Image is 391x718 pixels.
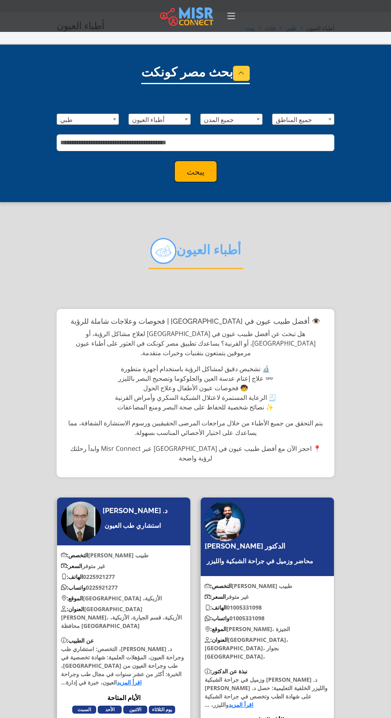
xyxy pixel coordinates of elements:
[117,403,274,411] font: ✨ نصائح شخصية للحفاظ على صحة البصر ومنع المضاعفات
[210,636,228,643] font: العنوان:
[205,542,287,551] a: الدكتور [PERSON_NAME]
[201,114,262,125] span: جميع المدن
[129,114,190,125] span: أطباء العيون
[276,115,312,124] font: جميع المناطق
[83,594,162,602] font: الأزبكية، [GEOGRAPHIC_DATA]
[229,614,265,622] font: 01005331098
[205,556,315,566] a: محاضر وزميل في جراحة الشبكية والليزر
[226,593,249,600] font: غير متوفر
[152,706,172,713] font: يوم الثلاثاء
[57,114,119,125] span: طبي
[67,605,84,613] font: العنوان:
[273,114,334,125] span: جميع المناطق
[105,521,161,530] font: استشاري طب العيون
[61,502,101,541] img: د. مصطفى عز الدين
[210,667,247,675] font: نبذة عن الدكتور:
[77,706,91,713] font: السبت
[205,676,328,708] font: د. [PERSON_NAME] وزميل في جراحة الشبكية والليزر الخلفية التعليمية: حصل د. [PERSON_NAME] على شهادة...
[129,706,141,713] font: الاثنين
[227,604,262,611] font: 01005331098
[121,364,270,373] font: 🔬 تشخيص دقيق لمشاكل الرؤية باستخدام أجهزة متطورة
[205,542,285,550] font: الدكتور [PERSON_NAME]
[71,317,320,325] font: 👁️ أفضل طبيب عيون في [GEOGRAPHIC_DATA] | فحوصات وعلاجات شاملة للرؤية
[210,582,232,590] font: التخصص:
[210,625,227,633] font: الموقع:
[103,521,170,530] a: استشاري طب العيون
[205,502,245,541] img: الدكتور محمد حسين
[103,506,168,515] font: د. [PERSON_NAME]
[205,636,288,660] font: [GEOGRAPHIC_DATA]، [GEOGRAPHIC_DATA]، بجوار [GEOGRAPHIC_DATA]،
[115,393,276,402] font: 🧾 الرعاية المستمرة لاعتلال الشبكية السكري وأمراض القرنية
[67,584,86,591] font: واتساب:
[67,551,88,559] font: التخصص:
[68,419,323,437] font: يتم التحقق من جميع الأطباء من خلال مراجعات المرضى الحقيقيين ورسوم الاستشارة الشفافة، مما يساعدك ع...
[105,706,115,713] font: الأحد
[141,65,233,79] font: بحث مصر كونكت
[107,693,140,702] font: الأيام المتاحة
[229,701,253,708] a: اقرأ المزيد
[60,115,73,124] font: طبي
[86,584,118,591] font: 0225921277
[210,593,226,600] font: السعر:
[70,444,321,462] font: 📍 احجز الآن مع أفضل طبيب عيون في [GEOGRAPHIC_DATA] عبر Misr Connect وابدأ رحلتك لرؤية واضحة
[174,161,217,182] button: يبحث
[160,6,213,26] img: main.misr_connect
[207,557,313,565] font: محاضر وزميل في جراحة الشبكية والليزر
[67,573,83,580] font: الهاتف:
[82,562,105,570] font: غير متوفر
[150,238,176,264] img: O3vASGqC8OE0Zbp7R2Y3.png
[176,242,241,257] font: أطباء العيون
[143,384,248,392] font: 🧒 فحوصات عيون الأطفال وعلاج الحول
[187,166,205,177] font: يبحث
[57,114,118,125] span: طبي
[227,625,290,633] font: [PERSON_NAME]، الجيزة
[128,114,191,125] span: أطباء العيون
[132,115,164,124] font: أطباء العيون
[67,562,82,570] font: السعر:
[200,114,263,125] span: جميع المدن
[210,604,227,611] font: الهاتف:
[88,551,148,559] font: طبيب [PERSON_NAME]
[204,115,234,124] font: جميع المدن
[61,605,182,629] font: [GEOGRAPHIC_DATA][PERSON_NAME]، الأزبكية، قسم الجيارة، الأزبكية، محافظة [GEOGRAPHIC_DATA]
[232,582,292,590] font: طبيب [PERSON_NAME]
[83,573,115,580] font: 0225921277
[118,374,273,383] font: 👓 علاج إعتام عدسة العين والجلوكوما وتصحيح البصر بالليزر
[67,594,83,602] font: الموقع:
[67,637,94,644] font: عن الطبيب:
[76,329,316,357] font: هل تبحث عن أفضل طبيب عيون في [GEOGRAPHIC_DATA] لعلاج مشاكل الرؤية، أو [GEOGRAPHIC_DATA]، أو القرن...
[103,506,170,515] a: د. [PERSON_NAME]
[210,614,229,622] font: واتساب:
[61,645,184,686] font: د. [PERSON_NAME]، التخصص: استشاري طب وجراحة العيون، المؤهلات العلمية: شهادة تخصصية في طب وجراحة ا...
[117,679,142,686] a: اقرأ المزيد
